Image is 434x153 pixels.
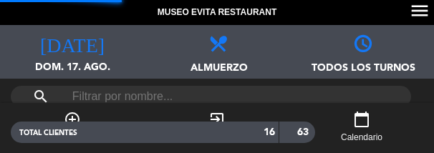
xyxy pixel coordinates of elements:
i: add_circle_outline [64,111,81,128]
input: Filtrar por nombre... [71,86,351,107]
button: exit_to_appWalk-in [145,103,289,153]
i: [DATE] [40,32,105,52]
i: exit_to_app [208,111,226,128]
button: calendar_todayCalendario [289,103,434,153]
strong: 16 [264,127,275,137]
span: TOTAL CLIENTES [19,129,77,137]
i: search [32,88,49,105]
i: calendar_today [353,111,370,128]
span: Calendario [341,131,382,145]
span: Museo Evita Restaurant [158,6,276,20]
strong: 63 [297,127,312,137]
